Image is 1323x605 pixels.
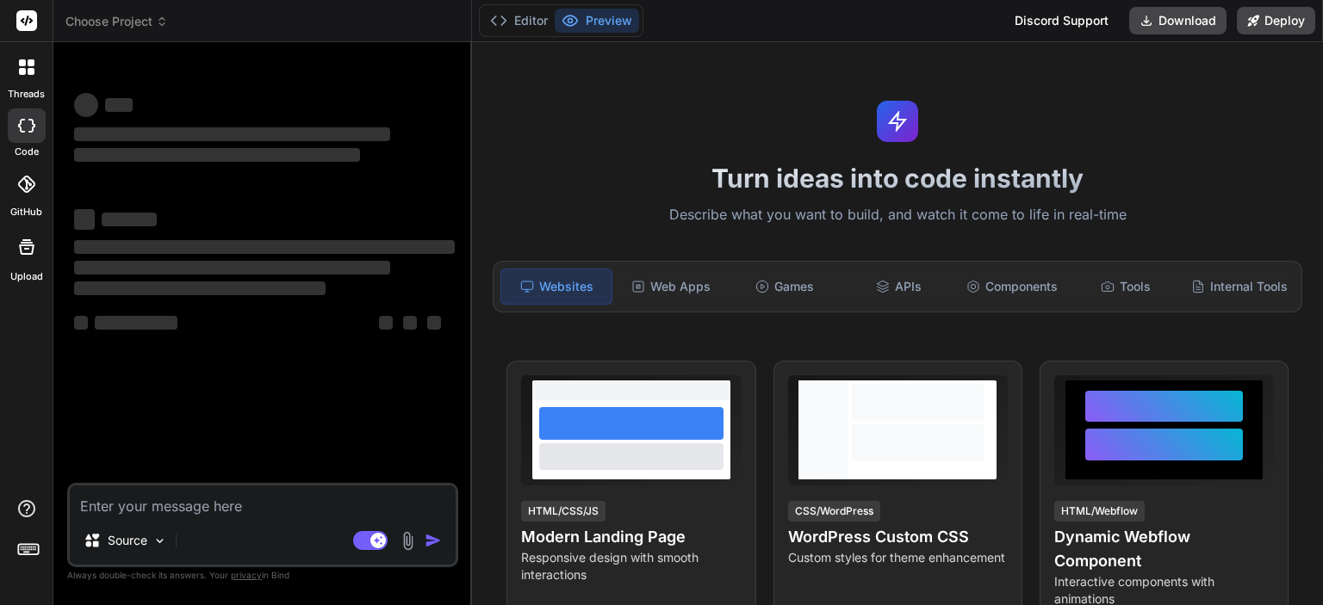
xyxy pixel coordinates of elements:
[521,501,606,522] div: HTML/CSS/JS
[521,549,741,583] p: Responsive design with smooth interactions
[1054,525,1274,573] h4: Dynamic Webflow Component
[152,534,167,548] img: Pick Models
[1054,501,1145,522] div: HTML/Webflow
[74,261,390,275] span: ‌
[74,240,455,254] span: ‌
[788,501,880,522] div: CSS/WordPress
[15,145,39,159] label: code
[1184,269,1295,305] div: Internal Tools
[95,316,177,330] span: ‌
[102,213,157,226] span: ‌
[427,316,441,330] span: ‌
[482,204,1313,226] p: Describe what you want to build, and watch it come to life in real-time
[843,269,953,305] div: APIs
[74,127,390,141] span: ‌
[1071,269,1181,305] div: Tools
[74,148,360,162] span: ‌
[74,281,326,295] span: ‌
[788,525,1008,549] h4: WordPress Custom CSS
[1237,7,1315,34] button: Deploy
[521,525,741,549] h4: Modern Landing Page
[74,93,98,117] span: ‌
[10,205,42,219] label: GitHub
[10,269,43,284] label: Upload
[108,532,147,549] p: Source
[1129,7,1227,34] button: Download
[482,163,1313,194] h1: Turn ideas into code instantly
[8,87,45,102] label: threads
[788,549,1008,566] p: Custom styles for theme enhancement
[555,9,639,33] button: Preview
[730,269,840,305] div: Games
[500,269,612,305] div: Websites
[616,269,726,305] div: Web Apps
[425,532,442,549] img: icon
[398,531,418,551] img: attachment
[379,316,393,330] span: ‌
[74,209,95,230] span: ‌
[231,570,262,580] span: privacy
[67,567,458,583] p: Always double-check its answers. Your in Bind
[403,316,417,330] span: ‌
[74,316,88,330] span: ‌
[105,98,133,112] span: ‌
[1004,7,1119,34] div: Discord Support
[483,9,555,33] button: Editor
[65,13,168,30] span: Choose Project
[957,269,1067,305] div: Components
